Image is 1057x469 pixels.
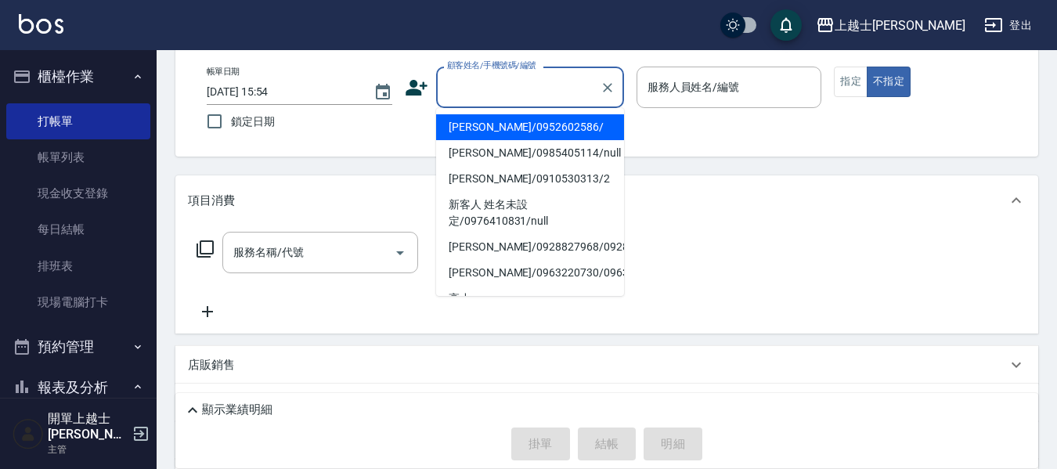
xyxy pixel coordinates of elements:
[436,260,624,286] li: [PERSON_NAME]/0963220730/0963220730
[175,384,1038,421] div: 預收卡販賣
[436,234,624,260] li: [PERSON_NAME]/0928827968/0928827968
[6,248,150,284] a: 排班表
[834,67,868,97] button: 指定
[436,140,624,166] li: [PERSON_NAME]/0985405114/null
[835,16,965,35] div: 上越士[PERSON_NAME]
[388,240,413,265] button: Open
[48,411,128,442] h5: 開單上越士[PERSON_NAME]
[436,286,624,328] li: 高小喵/0972501318/0972501318
[202,402,272,418] p: 顯示業績明細
[175,175,1038,225] div: 項目消費
[207,79,358,105] input: YYYY/MM/DD hh:mm
[597,77,619,99] button: Clear
[231,114,275,130] span: 鎖定日期
[436,166,624,192] li: [PERSON_NAME]/0910530313/2
[6,56,150,97] button: 櫃檯作業
[810,9,972,41] button: 上越士[PERSON_NAME]
[6,284,150,320] a: 現場電腦打卡
[175,346,1038,384] div: 店販銷售
[364,74,402,111] button: Choose date, selected date is 2025-08-18
[770,9,802,41] button: save
[19,14,63,34] img: Logo
[6,326,150,367] button: 預約管理
[447,60,536,71] label: 顧客姓名/手機號碼/編號
[13,418,44,449] img: Person
[6,367,150,408] button: 報表及分析
[6,103,150,139] a: 打帳單
[6,139,150,175] a: 帳單列表
[867,67,911,97] button: 不指定
[436,114,624,140] li: [PERSON_NAME]/0952602586/
[6,211,150,247] a: 每日結帳
[6,175,150,211] a: 現金收支登錄
[188,193,235,209] p: 項目消費
[436,192,624,234] li: 新客人 姓名未設定/0976410831/null
[978,11,1038,40] button: 登出
[207,66,240,78] label: 帳單日期
[188,357,235,373] p: 店販銷售
[48,442,128,456] p: 主管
